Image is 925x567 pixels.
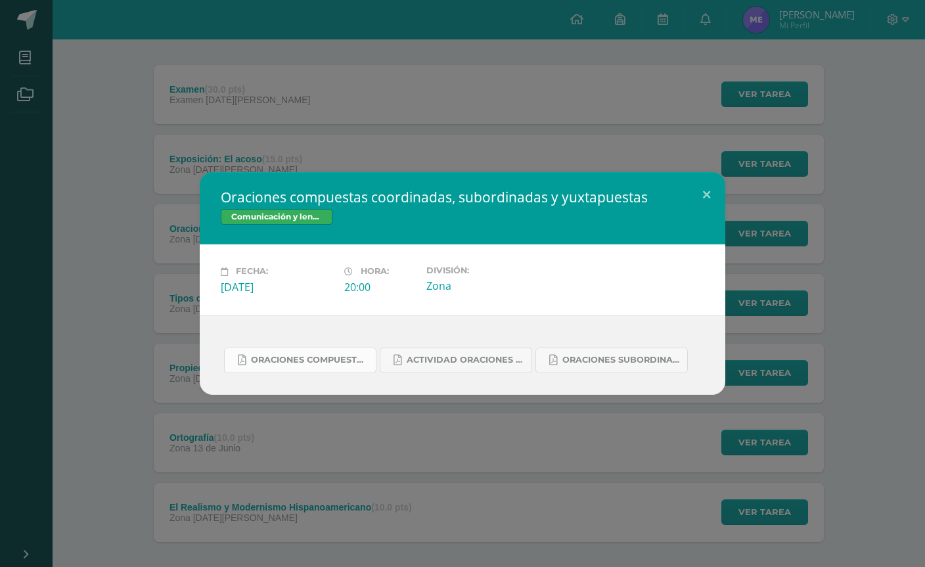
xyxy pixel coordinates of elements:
a: Actividad Oraciones Compuestas Coordinadas.pdf [380,348,532,373]
div: Zona [426,279,539,293]
div: 20:00 [344,280,416,294]
a: Oraciones compuestas coordinadas 2do. Bás..pdf [224,348,376,373]
span: Fecha: [236,267,268,277]
label: División: [426,265,539,275]
button: Close (Esc) [688,172,725,217]
span: Oraciones compuestas coordinadas 2do. Bás..pdf [251,355,369,365]
span: Actividad Oraciones Compuestas Coordinadas.pdf [407,355,525,365]
h2: Oraciones compuestas coordinadas, subordinadas y yuxtapuestas [221,188,704,206]
a: Oraciones subordinadas 2do. Baás^.pdf [535,348,688,373]
span: Oraciones subordinadas 2do. Baás^.pdf [562,355,681,365]
span: Hora: [361,267,389,277]
span: Comunicación y lenguaje [221,209,332,225]
div: [DATE] [221,280,334,294]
